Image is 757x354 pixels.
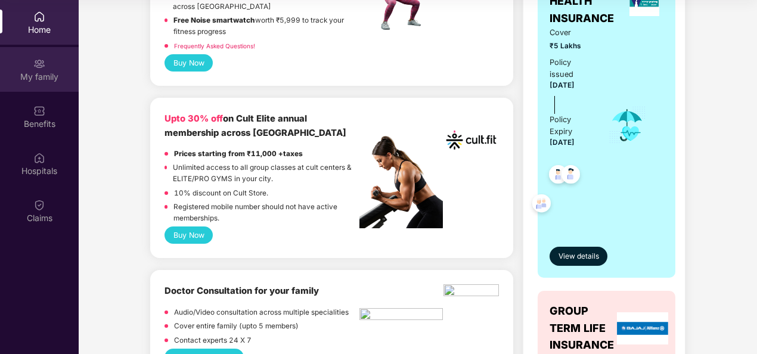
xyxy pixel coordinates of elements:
[559,251,599,262] span: View details
[173,162,359,184] p: Unlimited access to all group classes at cult centers & ELITE/PRO GYMS in your city.
[550,81,575,89] span: [DATE]
[550,114,592,138] div: Policy Expiry
[173,16,255,24] strong: Free Noise smartwatch
[33,199,45,211] img: svg+xml;base64,PHN2ZyBpZD0iQ2xhaW0iIHhtbG5zPSJodHRwOi8vd3d3LnczLm9yZy8yMDAwL3N2ZyIgd2lkdGg9IjIwIi...
[173,201,359,223] p: Registered mobile number should not have active memberships.
[550,247,607,266] button: View details
[527,191,556,220] img: svg+xml;base64,PHN2ZyB4bWxucz0iaHR0cDovL3d3dy53My5vcmcvMjAwMC9zdmciIHdpZHRoPSI0OC45NDMiIGhlaWdodD...
[359,136,443,228] img: pc2.png
[165,285,319,296] b: Doctor Consultation for your family
[608,105,647,145] img: icon
[165,113,223,124] b: Upto 30% off
[33,58,45,70] img: svg+xml;base64,PHN2ZyB3aWR0aD0iMjAiIGhlaWdodD0iMjAiIHZpZXdCb3g9IjAgMCAyMCAyMCIgZmlsbD0ibm9uZSIgeG...
[359,308,443,324] img: pngtree-physiotherapy-physiotherapist-rehab-disability-stretching-png-image_6063262.png
[544,162,573,191] img: svg+xml;base64,PHN2ZyB4bWxucz0iaHR0cDovL3d3dy53My5vcmcvMjAwMC9zdmciIHdpZHRoPSI0OC45NDMiIGhlaWdodD...
[617,312,668,344] img: insurerLogo
[33,11,45,23] img: svg+xml;base64,PHN2ZyBpZD0iSG9tZSIgeG1sbnM9Imh0dHA6Ly93d3cudzMub3JnLzIwMDAvc3ZnIiB3aWR0aD0iMjAiIG...
[550,27,592,39] span: Cover
[550,303,614,353] span: GROUP TERM LIFE INSURANCE
[165,226,213,244] button: Buy Now
[550,138,575,147] span: [DATE]
[174,321,299,332] p: Cover entire family (upto 5 members)
[556,162,585,191] img: svg+xml;base64,PHN2ZyB4bWxucz0iaHR0cDovL3d3dy53My5vcmcvMjAwMC9zdmciIHdpZHRoPSI0OC45NDMiIGhlaWdodD...
[174,150,303,158] strong: Prices starting from ₹11,000 +taxes
[174,307,349,318] p: Audio/Video consultation across multiple specialities
[174,335,252,346] p: Contact experts 24 X 7
[550,41,592,52] span: ₹5 Lakhs
[165,54,213,72] button: Buy Now
[550,57,592,80] div: Policy issued
[443,284,500,300] img: physica%20-%20Edited.png
[173,15,359,37] p: worth ₹5,999 to track your fitness progress
[165,113,346,138] b: on Cult Elite annual membership across [GEOGRAPHIC_DATA]
[33,152,45,164] img: svg+xml;base64,PHN2ZyBpZD0iSG9zcGl0YWxzIiB4bWxucz0iaHR0cDovL3d3dy53My5vcmcvMjAwMC9zdmciIHdpZHRoPS...
[443,112,500,168] img: cult.png
[33,105,45,117] img: svg+xml;base64,PHN2ZyBpZD0iQmVuZWZpdHMiIHhtbG5zPSJodHRwOi8vd3d3LnczLm9yZy8yMDAwL3N2ZyIgd2lkdGg9Ij...
[174,188,268,199] p: 10% discount on Cult Store.
[174,42,255,49] a: Frequently Asked Questions!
